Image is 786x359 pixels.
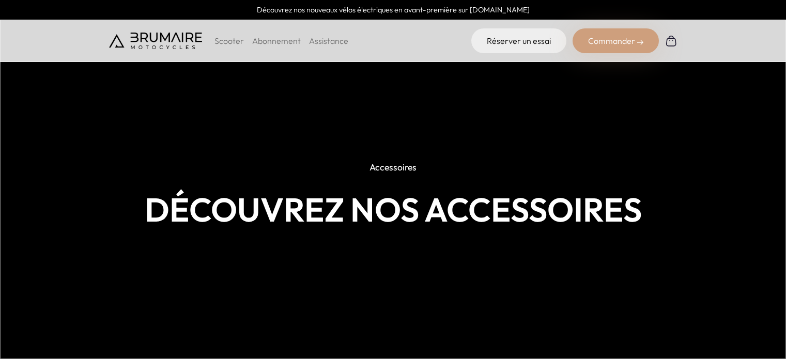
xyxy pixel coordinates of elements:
a: Abonnement [252,36,301,46]
div: Commander [573,28,659,53]
p: Accessoires [362,156,424,179]
img: right-arrow-2.png [637,39,643,45]
img: Brumaire Motocycles [109,33,202,49]
a: Assistance [309,36,348,46]
img: Panier [665,35,677,47]
h1: Découvrez nos accessoires [109,191,677,229]
a: Réserver un essai [471,28,566,53]
p: Scooter [214,35,244,47]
